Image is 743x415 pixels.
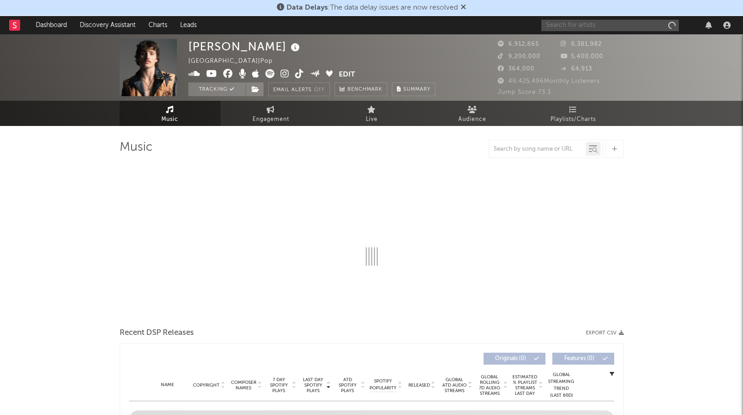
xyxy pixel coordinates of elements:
span: Data Delays [286,4,328,11]
input: Search by song name or URL [489,146,586,153]
div: [GEOGRAPHIC_DATA] | Pop [188,56,294,67]
span: Recent DSP Releases [120,328,194,339]
span: Engagement [253,114,289,125]
span: 5,400,000 [561,54,603,60]
button: Originals(0) [484,353,545,365]
a: Music [120,101,220,126]
span: Global ATD Audio Streams [442,377,467,393]
span: 9,200,000 [498,54,540,60]
span: Released [408,382,430,388]
span: Audience [458,114,486,125]
em: Off [314,87,325,93]
span: 49,425,496 Monthly Listeners [498,78,600,84]
span: Live [366,114,378,125]
span: Global Rolling 7D Audio Streams [477,374,502,396]
span: Playlists/Charts [550,114,596,125]
a: Leads [174,16,203,34]
span: 64,913 [561,66,592,72]
div: Global Streaming Trend (Last 60D) [548,371,575,399]
span: Last Day Spotify Plays [301,377,325,393]
span: 7 Day Spotify Plays [267,377,291,393]
a: Benchmark [335,82,387,96]
span: 6,912,865 [498,41,539,47]
a: Live [321,101,422,126]
button: Summary [392,82,435,96]
span: Benchmark [347,84,382,95]
div: Name [148,382,188,388]
span: Dismiss [461,4,466,11]
a: Dashboard [29,16,73,34]
span: Composer Names [231,380,257,391]
button: Export CSV [586,330,624,336]
span: Jump Score: 73.3 [498,89,551,95]
span: Originals ( 0 ) [490,356,532,361]
input: Search for artists [541,20,679,31]
a: Audience [422,101,523,126]
span: Music [161,114,178,125]
a: Engagement [220,101,321,126]
span: Copyright [193,382,220,388]
a: Discovery Assistant [73,16,142,34]
button: Tracking [188,82,246,96]
button: Features(0) [552,353,614,365]
button: Edit [339,69,355,81]
span: Features ( 0 ) [558,356,600,361]
div: [PERSON_NAME] [188,39,302,54]
span: Estimated % Playlist Streams Last Day [512,374,538,396]
span: Summary [403,87,430,92]
button: Email AlertsOff [268,82,330,96]
span: : The data delay issues are now resolved [286,4,458,11]
span: Spotify Popularity [369,378,396,392]
a: Charts [142,16,174,34]
span: ATD Spotify Plays [336,377,360,393]
a: Playlists/Charts [523,101,624,126]
span: 364,000 [498,66,534,72]
span: 6,381,982 [561,41,602,47]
